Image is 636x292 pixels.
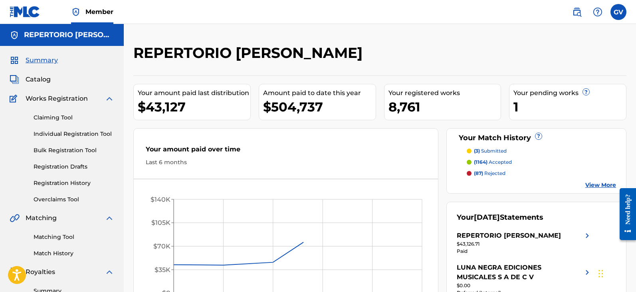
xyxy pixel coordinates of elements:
[26,56,58,65] span: Summary
[133,44,367,62] h2: REPERTORIO [PERSON_NAME]
[614,182,636,246] iframe: Resource Center
[10,56,19,65] img: Summary
[155,266,170,274] tspan: $35K
[474,170,505,177] p: rejected
[585,181,616,189] a: View More
[457,231,592,255] a: REPERTORIO [PERSON_NAME]right chevron icon$43,126.71Paid
[10,56,58,65] a: SummarySummary
[34,113,114,122] a: Claiming Tool
[10,75,19,84] img: Catalog
[26,75,51,84] span: Catalog
[105,213,114,223] img: expand
[146,158,426,167] div: Last 6 months
[10,6,40,18] img: MLC Logo
[467,170,616,177] a: (87) rejected
[10,267,19,277] img: Royalties
[474,170,483,176] span: (87)
[457,263,583,282] div: LUNA NEGRA EDICIONES MUSICALES S A DE C V
[34,233,114,241] a: Matching Tool
[610,4,626,20] div: User Menu
[151,196,170,203] tspan: $140K
[457,248,592,255] div: Paid
[34,195,114,204] a: Overclaims Tool
[596,254,636,292] iframe: Chat Widget
[26,94,88,103] span: Works Registration
[583,89,589,95] span: ?
[596,254,636,292] div: Widget de chat
[85,7,113,16] span: Member
[34,179,114,187] a: Registration History
[457,133,616,143] div: Your Match History
[598,262,603,286] div: Arrastrar
[34,163,114,171] a: Registration Drafts
[569,4,585,20] a: Public Search
[26,213,57,223] span: Matching
[590,4,606,20] div: Help
[138,88,250,98] div: Your amount paid last distribution
[467,159,616,166] a: (1164) accepted
[513,88,626,98] div: Your pending works
[593,7,602,17] img: help
[388,98,501,116] div: 8,761
[26,267,55,277] span: Royalties
[388,88,501,98] div: Your registered works
[34,249,114,258] a: Match History
[457,282,592,289] div: $0.00
[151,219,170,226] tspan: $105K
[34,130,114,138] a: Individual Registration Tool
[105,267,114,277] img: expand
[263,88,376,98] div: Amount paid to date this year
[474,148,480,154] span: (3)
[467,147,616,155] a: (3) submitted
[263,98,376,116] div: $504,737
[474,213,500,222] span: [DATE]
[457,212,543,223] div: Your Statements
[572,7,582,17] img: search
[71,7,81,17] img: Top Rightsholder
[513,98,626,116] div: 1
[10,94,20,103] img: Works Registration
[105,94,114,103] img: expand
[474,159,512,166] p: accepted
[457,240,592,248] div: $43,126.71
[10,213,20,223] img: Matching
[138,98,250,116] div: $43,127
[146,145,426,158] div: Your amount paid over time
[34,146,114,155] a: Bulk Registration Tool
[583,231,592,240] img: right chevron icon
[457,231,561,240] div: REPERTORIO [PERSON_NAME]
[10,30,19,40] img: Accounts
[10,75,51,84] a: CatalogCatalog
[153,242,170,250] tspan: $70K
[535,133,542,139] span: ?
[583,263,592,282] img: right chevron icon
[24,30,114,40] h5: REPERTORIO VEGA
[474,159,487,165] span: (1164)
[474,147,507,155] p: submitted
